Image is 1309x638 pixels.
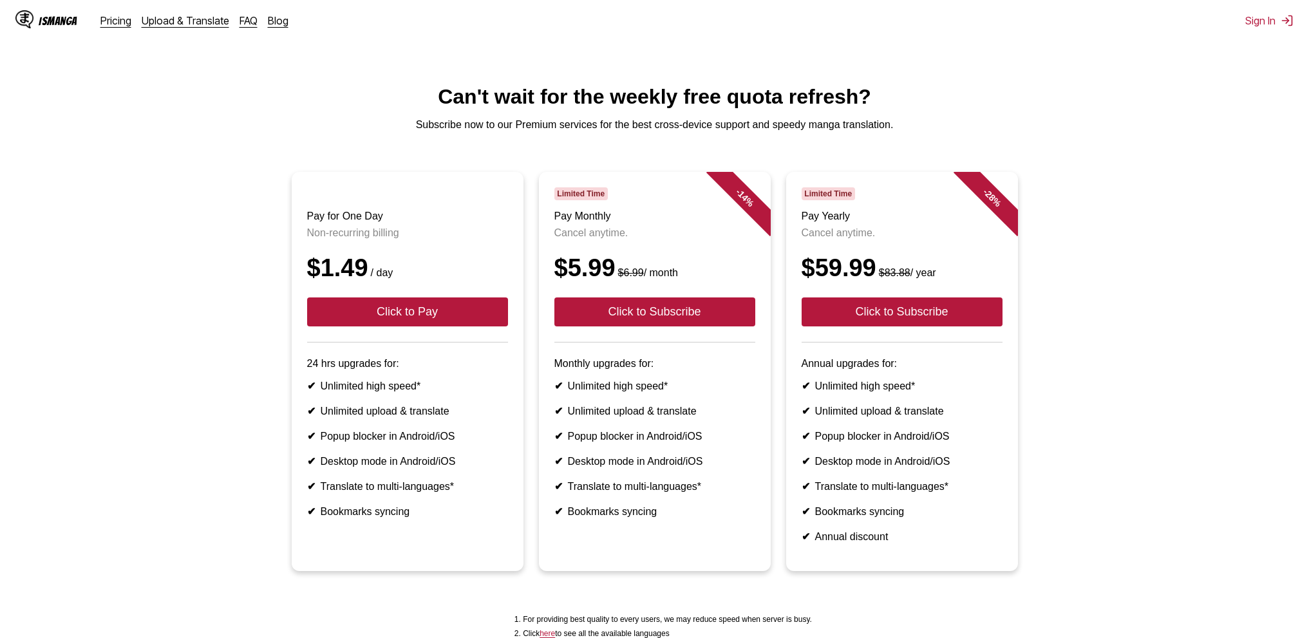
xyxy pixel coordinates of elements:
b: ✔ [554,406,563,417]
a: IsManga LogoIsManga [15,10,100,31]
small: / year [876,267,936,278]
small: / month [616,267,678,278]
p: 24 hrs upgrades for: [307,358,508,370]
button: Click to Pay [307,297,508,326]
button: Sign In [1245,14,1294,27]
div: - 14 % [706,159,783,236]
p: Cancel anytime. [802,227,1003,239]
b: ✔ [307,431,315,442]
li: Translate to multi-languages* [802,480,1003,493]
li: Translate to multi-languages* [554,480,755,493]
b: ✔ [307,380,315,391]
li: Popup blocker in Android/iOS [307,430,508,442]
li: Unlimited high speed* [307,380,508,392]
li: Bookmarks syncing [802,505,1003,518]
button: Click to Subscribe [802,297,1003,326]
b: ✔ [307,456,315,467]
li: Unlimited upload & translate [802,405,1003,417]
h3: Pay Yearly [802,211,1003,222]
p: Non-recurring billing [307,227,508,239]
b: ✔ [802,380,810,391]
li: Unlimited upload & translate [554,405,755,417]
b: ✔ [554,481,563,492]
div: $5.99 [554,254,755,282]
p: Monthly upgrades for: [554,358,755,370]
li: Desktop mode in Android/iOS [554,455,755,467]
button: Click to Subscribe [554,297,755,326]
b: ✔ [554,380,563,391]
h3: Pay Monthly [554,211,755,222]
li: Desktop mode in Android/iOS [802,455,1003,467]
b: ✔ [802,406,810,417]
b: ✔ [802,531,810,542]
li: Bookmarks syncing [554,505,755,518]
li: Unlimited upload & translate [307,405,508,417]
li: Popup blocker in Android/iOS [554,430,755,442]
li: Unlimited high speed* [554,380,755,392]
a: Available languages [540,629,555,638]
b: ✔ [802,481,810,492]
p: Subscribe now to our Premium services for the best cross-device support and speedy manga translat... [10,119,1299,131]
b: ✔ [554,456,563,467]
li: Desktop mode in Android/iOS [307,455,508,467]
li: For providing best quality to every users, we may reduce speed when server is busy. [523,615,812,624]
b: ✔ [554,506,563,517]
div: $59.99 [802,254,1003,282]
h1: Can't wait for the weekly free quota refresh? [10,85,1299,109]
div: IsManga [39,15,77,27]
a: Pricing [100,14,131,27]
img: Sign out [1281,14,1294,27]
li: Popup blocker in Android/iOS [802,430,1003,442]
p: Cancel anytime. [554,227,755,239]
div: - 28 % [953,159,1030,236]
b: ✔ [307,506,315,517]
b: ✔ [554,431,563,442]
div: $1.49 [307,254,508,282]
s: $6.99 [618,267,644,278]
span: Limited Time [554,187,608,200]
b: ✔ [802,431,810,442]
a: Blog [268,14,288,27]
s: $83.88 [879,267,910,278]
b: ✔ [802,506,810,517]
small: / day [368,267,393,278]
li: Bookmarks syncing [307,505,508,518]
span: Limited Time [802,187,855,200]
li: Translate to multi-languages* [307,480,508,493]
li: Unlimited high speed* [802,380,1003,392]
h3: Pay for One Day [307,211,508,222]
a: Upload & Translate [142,14,229,27]
p: Annual upgrades for: [802,358,1003,370]
b: ✔ [307,481,315,492]
li: Annual discount [802,530,1003,543]
img: IsManga Logo [15,10,33,28]
li: Click to see all the available languages [523,629,812,638]
b: ✔ [802,456,810,467]
a: FAQ [240,14,258,27]
b: ✔ [307,406,315,417]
